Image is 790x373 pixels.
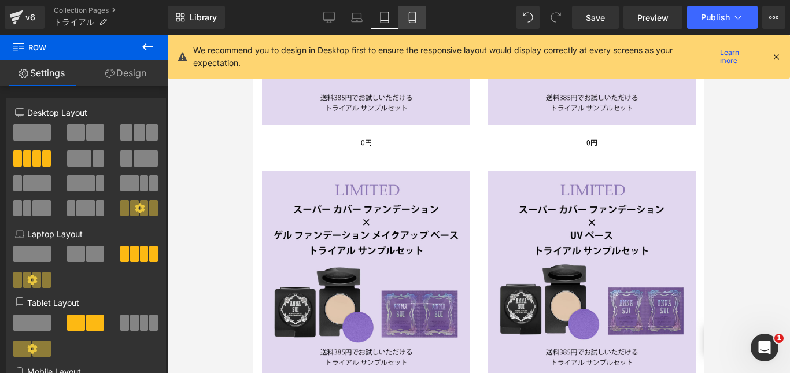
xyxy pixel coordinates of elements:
[15,106,157,119] p: Desktop Layout
[12,35,127,60] span: Row
[762,6,785,29] button: More
[234,102,442,113] p: 0円
[5,6,45,29] a: v6
[190,12,217,23] span: Library
[623,6,682,29] a: Preview
[751,334,778,361] iframe: Intercom live chat
[715,50,762,64] a: Learn more
[398,6,426,29] a: Mobile
[774,334,784,343] span: 1
[15,297,157,309] p: Tablet Layout
[586,12,605,24] span: Save
[371,6,398,29] a: Tablet
[544,6,567,29] button: Redo
[315,6,343,29] a: Desktop
[687,6,758,29] button: Publish
[168,6,225,29] a: New Library
[15,228,157,240] p: Laptop Layout
[9,102,217,113] p: 0円
[193,44,715,69] p: We recommend you to design in Desktop first to ensure the responsive layout would display correct...
[343,6,371,29] a: Laptop
[54,17,94,27] span: トライアル
[516,6,540,29] button: Undo
[84,60,168,86] a: Design
[637,12,669,24] span: Preview
[23,10,38,25] div: v6
[701,13,730,22] span: Publish
[54,6,168,15] a: Collection Pages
